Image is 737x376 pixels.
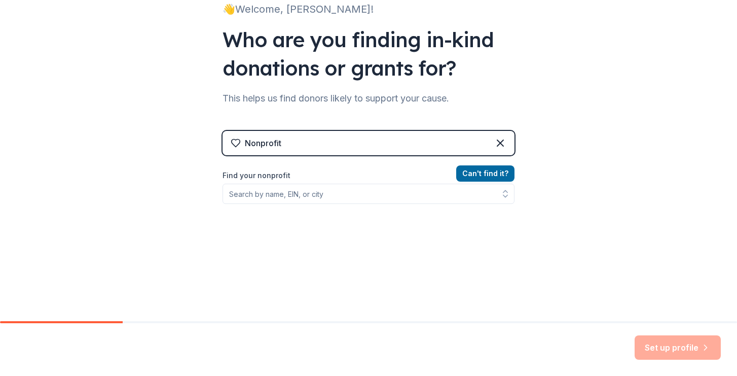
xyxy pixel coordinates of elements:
div: This helps us find donors likely to support your cause. [223,90,514,107]
div: Who are you finding in-kind donations or grants for? [223,25,514,82]
button: Can't find it? [456,165,514,182]
div: Nonprofit [245,137,281,149]
div: 👋 Welcome, [PERSON_NAME]! [223,1,514,17]
label: Find your nonprofit [223,169,514,182]
input: Search by name, EIN, or city [223,184,514,204]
